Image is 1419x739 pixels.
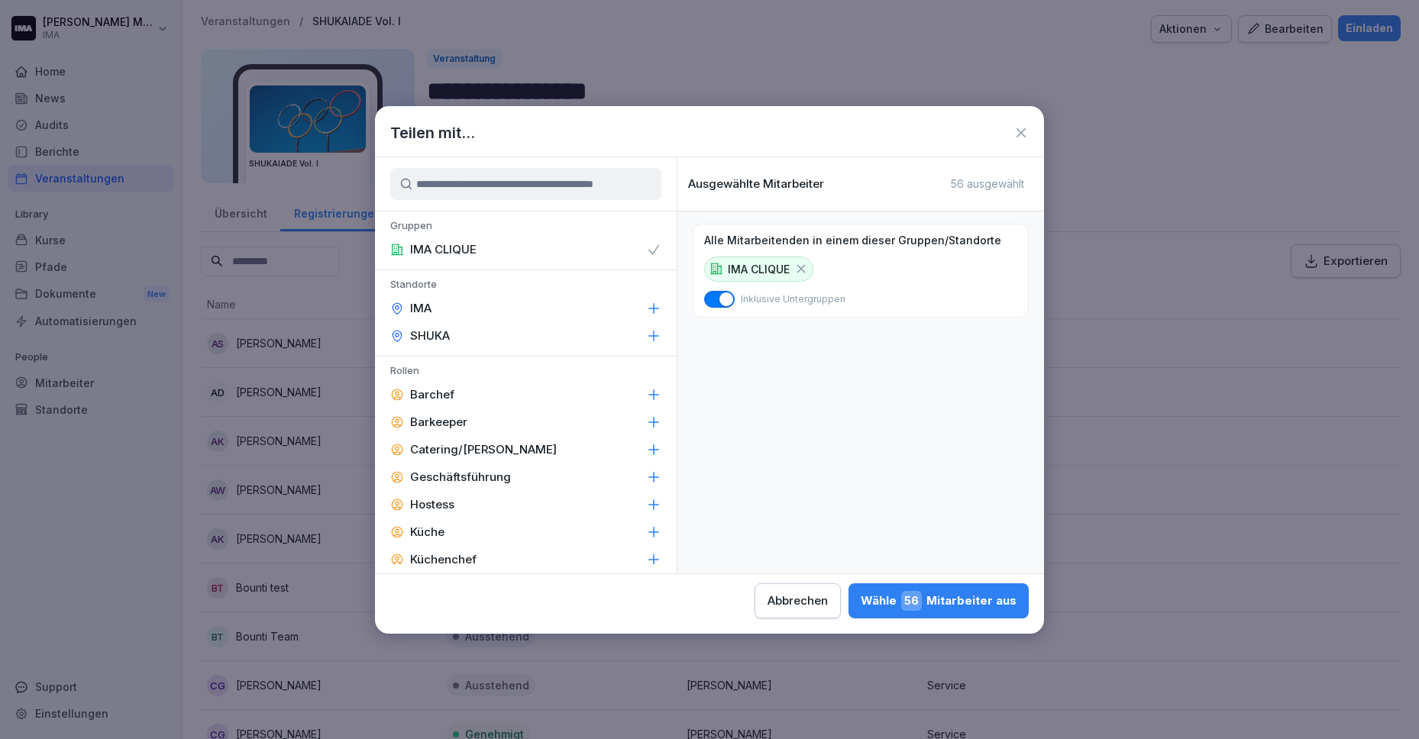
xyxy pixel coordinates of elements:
[375,278,677,295] p: Standorte
[375,219,677,236] p: Gruppen
[410,442,557,457] p: Catering/[PERSON_NAME]
[755,583,841,618] button: Abbrechen
[951,177,1024,191] p: 56 ausgewählt
[901,591,922,611] span: 56
[704,234,1001,247] p: Alle Mitarbeitenden in einem dieser Gruppen/Standorte
[688,177,824,191] p: Ausgewählte Mitarbeiter
[375,364,677,381] p: Rollen
[410,470,511,485] p: Geschäftsführung
[410,387,454,402] p: Barchef
[390,121,475,144] h1: Teilen mit...
[410,415,467,430] p: Barkeeper
[861,591,1017,611] div: Wähle Mitarbeiter aus
[410,242,477,257] p: IMA CLIQUE
[768,592,828,609] div: Abbrechen
[741,292,845,306] p: Inklusive Untergruppen
[410,301,432,316] p: IMA
[410,552,477,567] p: Küchenchef
[410,328,450,344] p: SHUKA
[410,497,454,512] p: Hostess
[410,524,444,540] p: Küche
[728,261,790,277] p: IMA CLIQUE
[848,583,1029,618] button: Wähle56Mitarbeiter aus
